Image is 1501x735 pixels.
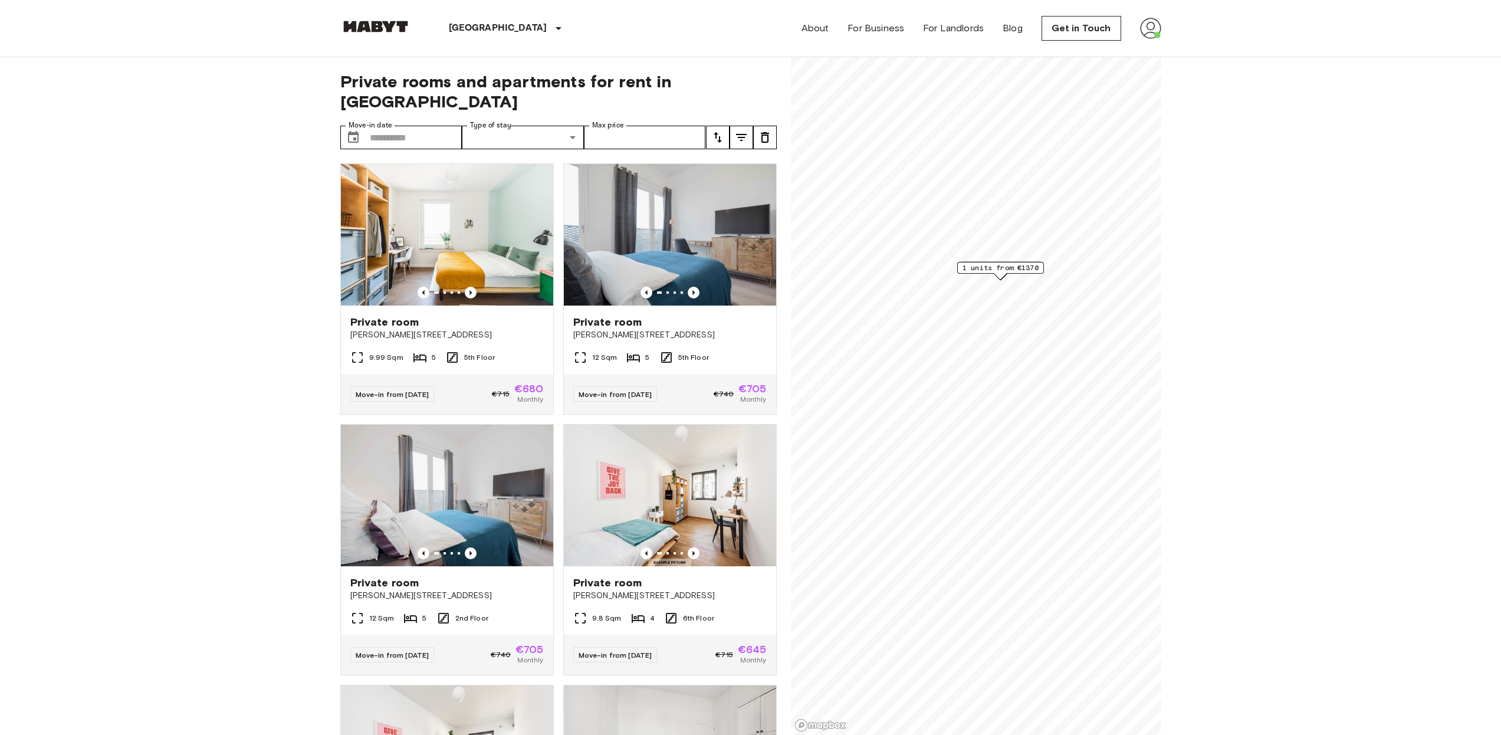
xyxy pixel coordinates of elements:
span: Private room [573,576,642,590]
label: Max price [592,120,624,130]
button: Previous image [418,547,429,559]
button: Previous image [641,547,652,559]
img: avatar [1140,18,1161,39]
span: Move-in from [DATE] [356,651,429,659]
img: Marketing picture of unit DE-01-09-060-04Q [564,425,776,566]
span: Private room [350,315,419,329]
span: [PERSON_NAME][STREET_ADDRESS] [573,329,767,341]
a: Marketing picture of unit DE-01-08-020-03QPrevious imagePrevious imagePrivate room[PERSON_NAME][S... [340,163,554,415]
span: [PERSON_NAME][STREET_ADDRESS] [573,590,767,602]
label: Move-in date [349,120,392,130]
label: Type of stay [470,120,511,130]
span: 12 Sqm [369,613,395,624]
span: Private room [350,576,419,590]
span: 5th Floor [464,352,495,363]
span: [PERSON_NAME][STREET_ADDRESS] [350,590,544,602]
span: €715 [715,649,733,660]
a: Marketing picture of unit DE-01-008-004-05HFPrevious imagePrevious imagePrivate room[PERSON_NAME]... [340,424,554,675]
span: 2nd Floor [455,613,488,624]
div: Map marker [957,262,1044,280]
button: Previous image [688,547,699,559]
span: 5 [432,352,436,363]
a: Marketing picture of unit DE-01-09-060-04QPrevious imagePrevious imagePrivate room[PERSON_NAME][S... [563,424,777,675]
span: 5 [645,352,649,363]
button: Previous image [465,287,477,298]
button: Previous image [688,287,699,298]
span: 9.8 Sqm [592,613,622,624]
span: Move-in from [DATE] [356,390,429,399]
button: Previous image [465,547,477,559]
button: tune [753,126,777,149]
span: €705 [515,644,544,655]
span: Private room [573,315,642,329]
button: Previous image [418,287,429,298]
p: [GEOGRAPHIC_DATA] [449,21,547,35]
span: Monthly [517,655,543,665]
img: Marketing picture of unit DE-01-008-007-04HF [564,164,776,306]
span: Move-in from [DATE] [579,651,652,659]
span: [PERSON_NAME][STREET_ADDRESS] [350,329,544,341]
button: Previous image [641,287,652,298]
span: €680 [514,383,544,394]
span: €645 [738,644,767,655]
a: For Business [848,21,904,35]
a: About [802,21,829,35]
a: Marketing picture of unit DE-01-008-007-04HFPrevious imagePrevious imagePrivate room[PERSON_NAME]... [563,163,777,415]
img: Marketing picture of unit DE-01-08-020-03Q [341,164,553,306]
span: €705 [738,383,767,394]
button: tune [706,126,730,149]
span: 12 Sqm [592,352,618,363]
span: 4 [650,613,655,624]
span: €740 [714,389,734,399]
span: 9.99 Sqm [369,352,403,363]
button: Choose date [341,126,365,149]
span: €740 [491,649,511,660]
span: 5 [422,613,426,624]
span: Move-in from [DATE] [579,390,652,399]
span: Private rooms and apartments for rent in [GEOGRAPHIC_DATA] [340,71,777,111]
span: €715 [492,389,510,399]
span: Monthly [740,394,766,405]
a: Blog [1003,21,1023,35]
a: Mapbox logo [794,718,846,732]
span: Monthly [740,655,766,665]
img: Marketing picture of unit DE-01-008-004-05HF [341,425,553,566]
img: Habyt [340,21,411,32]
a: Get in Touch [1042,16,1121,41]
button: tune [730,126,753,149]
span: 5th Floor [678,352,709,363]
span: 6th Floor [683,613,714,624]
span: Monthly [517,394,543,405]
a: For Landlords [923,21,984,35]
span: 1 units from €1370 [963,262,1039,273]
